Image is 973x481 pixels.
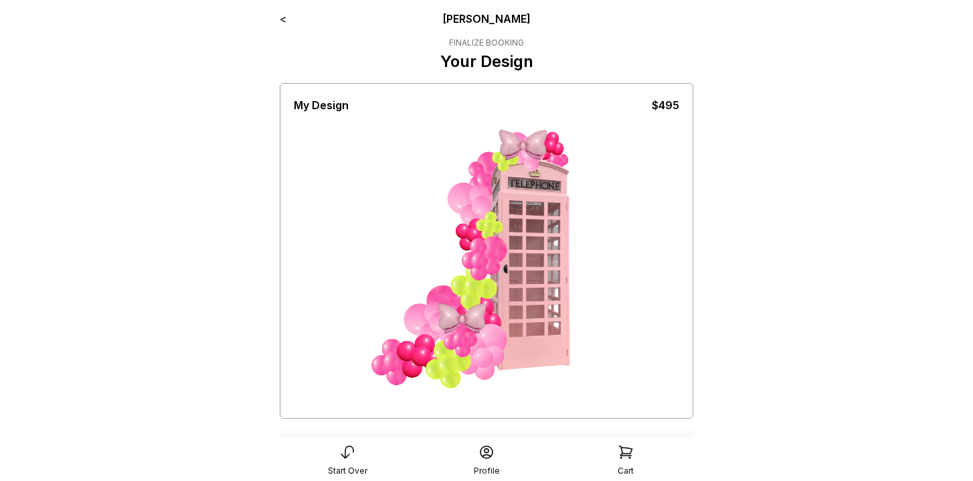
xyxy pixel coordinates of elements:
div: Cart [618,466,634,476]
div: [PERSON_NAME] [363,11,611,27]
div: Profile [474,466,500,476]
div: $495 [652,97,679,113]
div: Finalize Booking [440,38,533,48]
img: Custom Design [294,113,679,410]
a: < [280,12,286,25]
div: My Design [294,97,349,113]
div: Start Over [328,466,367,476]
p: Your Design [440,51,533,72]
